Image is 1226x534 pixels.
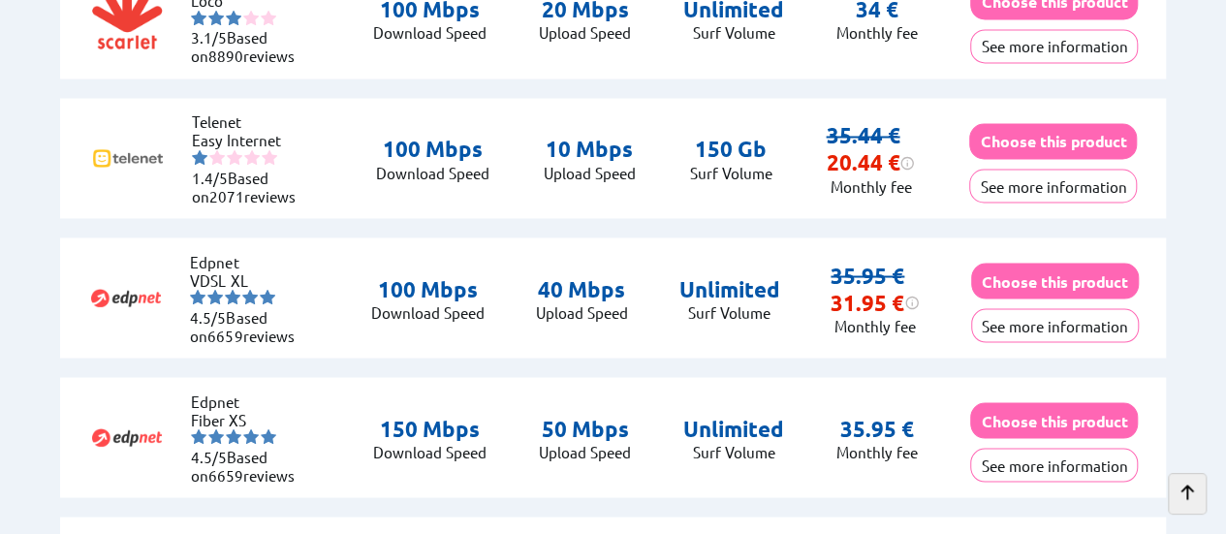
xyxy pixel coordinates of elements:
[191,28,307,65] li: Based on reviews
[826,122,899,148] s: 35.44 €
[261,428,276,444] img: starnr5
[539,23,631,42] p: Upload Speed
[969,169,1137,203] button: See more information
[191,447,307,484] li: Based on reviews
[261,10,276,25] img: starnr5
[371,302,485,321] p: Download Speed
[971,263,1139,298] button: Choose this product
[190,252,306,270] li: Edpnet
[689,163,771,181] p: Surf Volume
[536,275,628,302] p: 40 Mbps
[969,176,1137,195] a: See more information
[539,442,631,460] p: Upload Speed
[544,163,636,181] p: Upload Speed
[373,415,487,442] p: 150 Mbps
[678,302,779,321] p: Surf Volume
[971,316,1139,334] a: See more information
[208,10,224,25] img: starnr2
[190,289,205,304] img: starnr1
[87,259,165,336] img: Logo of Edpnet
[970,29,1138,63] button: See more information
[208,428,224,444] img: starnr2
[209,186,244,204] span: 2071
[970,411,1138,429] a: Choose this product
[373,23,487,42] p: Download Speed
[826,149,915,176] div: 20.44 €
[831,262,904,288] s: 35.95 €
[242,289,258,304] img: starnr4
[683,415,784,442] p: Unlimited
[192,149,207,165] img: starnr1
[683,23,784,42] p: Surf Volume
[373,442,487,460] p: Download Speed
[970,448,1138,482] button: See more information
[836,23,918,42] p: Monthly fee
[970,402,1138,438] button: Choose this product
[689,136,771,163] p: 150 Gb
[191,392,307,410] li: Edpnet
[243,428,259,444] img: starnr4
[899,155,915,171] img: information
[191,28,227,47] span: 3.1/5
[207,289,223,304] img: starnr2
[969,123,1137,159] button: Choose this product
[539,415,631,442] p: 50 Mbps
[226,428,241,444] img: starnr3
[227,149,242,165] img: starnr3
[678,275,779,302] p: Unlimited
[89,119,167,197] img: Logo of Telenet
[191,447,227,465] span: 4.5/5
[207,326,242,344] span: 6659
[904,295,920,310] img: information
[969,132,1137,150] a: Choose this product
[192,168,228,186] span: 1.4/5
[209,149,225,165] img: starnr2
[190,270,306,289] li: VDSL XL
[260,289,275,304] img: starnr5
[243,10,259,25] img: starnr4
[190,307,306,344] li: Based on reviews
[544,136,636,163] p: 10 Mbps
[192,131,308,149] li: Easy Internet
[192,112,308,131] li: Telenet
[376,136,489,163] p: 100 Mbps
[225,289,240,304] img: starnr3
[208,465,243,484] span: 6659
[371,275,485,302] p: 100 Mbps
[840,415,914,442] p: 35.95 €
[191,10,206,25] img: starnr1
[970,37,1138,55] a: See more information
[208,47,243,65] span: 8890
[836,442,918,460] p: Monthly fee
[831,289,920,316] div: 31.95 €
[190,307,226,326] span: 4.5/5
[683,442,784,460] p: Surf Volume
[191,410,307,428] li: Fiber XS
[226,10,241,25] img: starnr3
[376,163,489,181] p: Download Speed
[192,168,308,204] li: Based on reviews
[826,176,915,195] p: Monthly fee
[971,308,1139,342] button: See more information
[971,271,1139,290] a: Choose this product
[191,428,206,444] img: starnr1
[88,398,166,476] img: Logo of Edpnet
[970,455,1138,474] a: See more information
[831,316,920,334] p: Monthly fee
[262,149,277,165] img: starnr5
[244,149,260,165] img: starnr4
[536,302,628,321] p: Upload Speed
